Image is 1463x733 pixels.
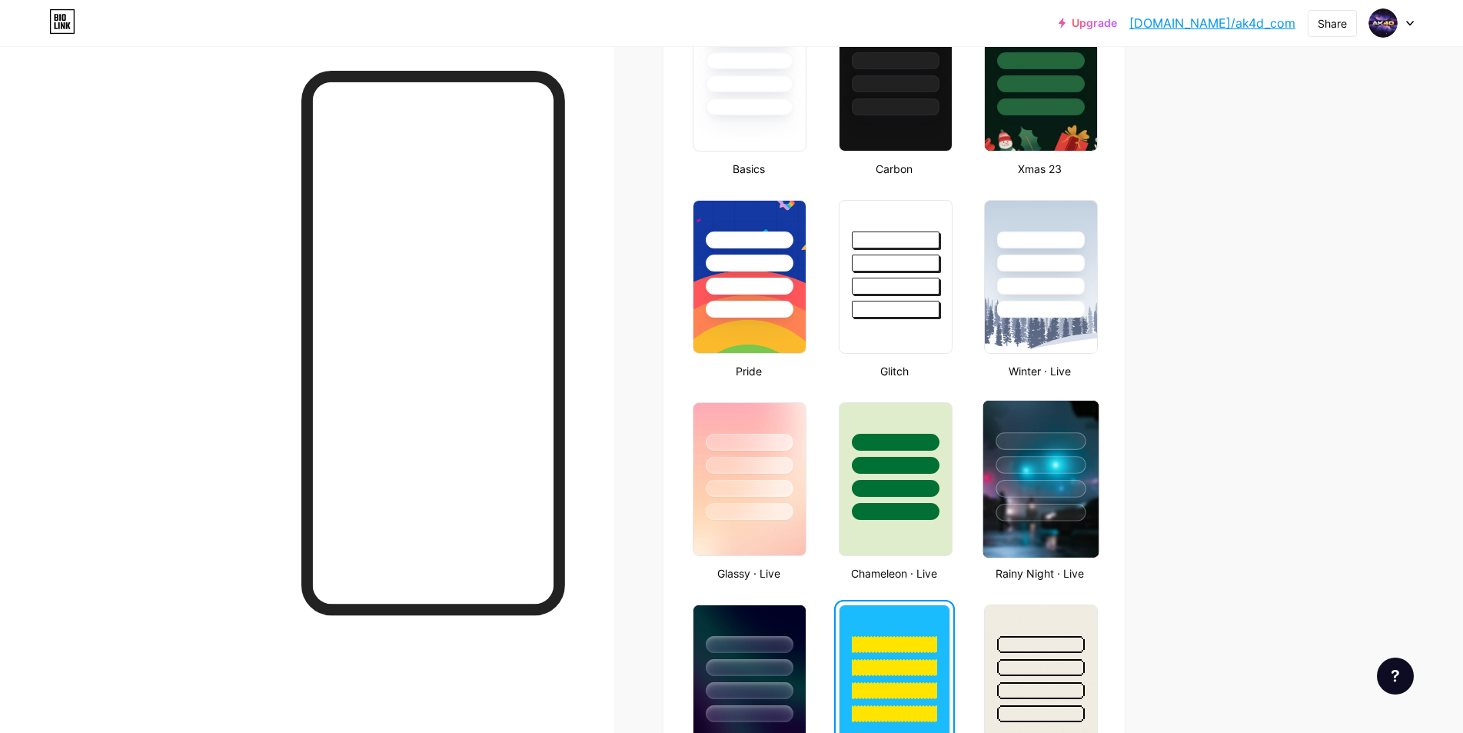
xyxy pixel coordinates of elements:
div: Basics [688,161,809,177]
div: Chameleon · Live [834,565,955,581]
div: Xmas 23 [979,161,1100,177]
div: Glassy · Live [688,565,809,581]
div: Share [1318,15,1347,32]
div: Pride [688,363,809,379]
a: [DOMAIN_NAME]/ak4d_com [1129,14,1295,32]
div: Glitch [834,363,955,379]
a: Upgrade [1059,17,1117,29]
img: ak4d_com [1368,8,1398,38]
div: Carbon [834,161,955,177]
div: Winter · Live [979,363,1100,379]
img: rainy_night.jpg [983,401,1099,558]
div: Rainy Night · Live [979,565,1100,581]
